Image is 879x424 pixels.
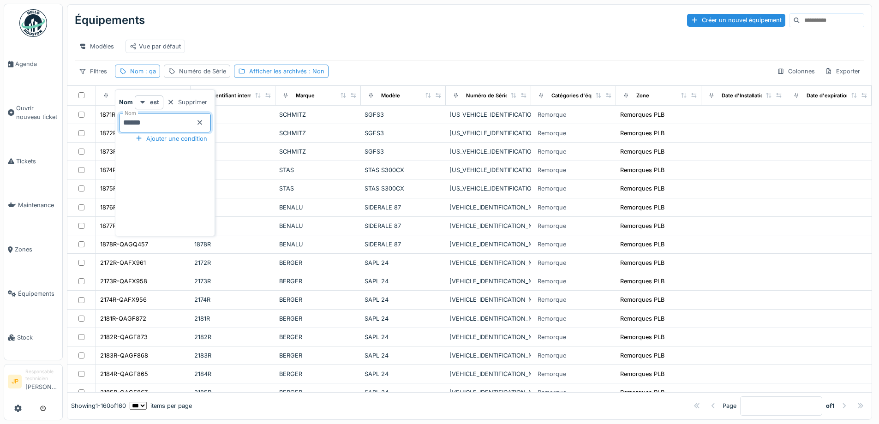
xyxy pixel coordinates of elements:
div: Responsable technicien [25,368,59,382]
div: Date d'expiration [807,92,849,100]
div: 1878R [194,240,272,249]
div: 1874R [194,166,272,174]
div: Remorques PLB [620,166,664,174]
div: [US_VEHICLE_IDENTIFICATION_NUMBER] [449,147,527,156]
div: [VEHICLE_IDENTIFICATION_NUMBER] [449,277,527,286]
div: 1873R [194,147,272,156]
strong: of 1 [826,401,835,410]
div: SCHMITZ [279,129,357,137]
div: 2174R [194,295,272,304]
div: 2181R [194,314,272,323]
div: 1877R [194,221,272,230]
div: Remorque [538,277,566,286]
div: SAPL 24 [365,351,442,360]
div: 1875R [194,184,272,193]
div: Remorques PLB [620,370,664,378]
div: SAPL 24 [365,333,442,341]
div: SAPL 24 [365,388,442,397]
span: Stock [17,333,59,342]
div: [US_VEHICLE_IDENTIFICATION_NUMBER] [449,110,527,119]
div: Remorques PLB [620,258,664,267]
div: 1878R-QAGQ457 [100,240,148,249]
div: Modèle [381,92,400,100]
div: [US_VEHICLE_IDENTIFICATION_NUMBER] [449,166,527,174]
div: Identifiant interne [211,92,256,100]
div: 2185R-QAGF867 [100,388,148,397]
div: 1875R-QADP687 [100,184,147,193]
div: Remorques PLB [620,277,664,286]
div: Showing 1 - 160 of 160 [71,401,126,410]
div: 2183R-QAGF868 [100,351,148,360]
div: Afficher les archivés [249,67,324,76]
div: Remorque [538,203,566,212]
div: Zone [636,92,649,100]
div: BERGER [279,333,357,341]
div: BERGER [279,258,357,267]
div: 1877R-QAGQ458 [100,221,148,230]
div: Remorques PLB [620,203,664,212]
div: SAPL 24 [365,277,442,286]
div: 2172R-QAFX961 [100,258,146,267]
div: Remorque [538,129,566,137]
label: Nom [123,109,138,117]
div: 1871R-QAGW084 [100,110,149,119]
div: Exporter [821,65,864,78]
div: STAS S300CX [365,166,442,174]
span: Agenda [15,60,59,68]
div: Remorque [538,258,566,267]
div: Remorque [538,166,566,174]
span: Ouvrir nouveau ticket [16,104,59,121]
div: [VEHICLE_IDENTIFICATION_NUMBER] [449,240,527,249]
div: Remorques PLB [620,388,664,397]
div: Nom [130,67,156,76]
div: 1872R [194,129,272,137]
div: Remorque [538,147,566,156]
div: 2182R-QAGF873 [100,333,148,341]
span: Zones [15,245,59,254]
div: items per page [130,401,192,410]
div: SIDERALE 87 [365,221,442,230]
div: Remorques PLB [620,110,664,119]
div: [VEHICLE_IDENTIFICATION_NUMBER] [449,314,527,323]
div: SCHMITZ [279,110,357,119]
div: Colonnes [773,65,819,78]
div: SGFS3 [365,129,442,137]
div: Remorque [538,351,566,360]
div: SAPL 24 [365,295,442,304]
div: [VEHICLE_IDENTIFICATION_NUMBER] [449,370,527,378]
div: Supprimer [163,96,211,108]
div: 1873R-QAGW082 [100,147,150,156]
div: BERGER [279,388,357,397]
span: : Non [307,68,324,75]
div: Filtres [75,65,111,78]
div: Catégories d'équipement [551,92,616,100]
div: [US_VEHICLE_IDENTIFICATION_NUMBER] [449,129,527,137]
div: STAS [279,184,357,193]
div: 2173R [194,277,272,286]
div: BERGER [279,295,357,304]
li: [PERSON_NAME] [25,368,59,395]
div: SIDERALE 87 [365,203,442,212]
div: 2184R-QAGF865 [100,370,148,378]
div: Remorques PLB [620,147,664,156]
div: [VEHICLE_IDENTIFICATION_NUMBER] [449,351,527,360]
div: Remorque [538,314,566,323]
span: Équipements [18,289,59,298]
span: Maintenance [18,201,59,209]
div: 2174R-QAFX956 [100,295,147,304]
div: Remorques PLB [620,351,664,360]
div: Remorques PLB [620,240,664,249]
strong: est [150,98,159,107]
div: BERGER [279,370,357,378]
div: 2182R [194,333,272,341]
div: Remorque [538,221,566,230]
div: Remorque [538,295,566,304]
div: [VEHICLE_IDENTIFICATION_NUMBER] [449,258,527,267]
div: BERGER [279,314,357,323]
div: SAPL 24 [365,258,442,267]
div: [VEHICLE_IDENTIFICATION_NUMBER] [449,388,527,397]
div: SCHMITZ [279,147,357,156]
div: Page [723,401,736,410]
div: STAS [279,166,357,174]
div: SAPL 24 [365,370,442,378]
